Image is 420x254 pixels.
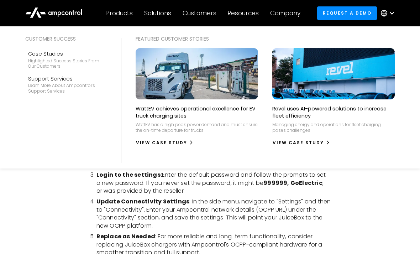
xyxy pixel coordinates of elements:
[144,9,171,17] div: Solutions
[227,9,259,17] div: Resources
[272,137,330,149] a: View Case Study
[106,9,133,17] div: Products
[28,83,104,94] div: Learn more about Ampcontrol’s support services
[136,140,187,146] div: View Case Study
[136,105,258,119] p: WattEV achieves operational excellence for EV truck charging sites
[270,9,300,17] div: Company
[136,122,258,133] p: WattEV has a high peak power demand and must ensure the on-time departure for trucks
[28,58,104,69] div: Highlighted success stories From Our Customers
[96,198,331,230] li: : In the side menu, navigate to "Settings" and then to "Connectivity". Enter your Ampcontrol netw...
[136,35,395,43] div: Featured Customer Stories
[25,47,107,72] a: Case StudiesHighlighted success stories From Our Customers
[136,137,194,149] a: View Case Study
[317,6,377,20] a: Request a demo
[96,171,331,195] li: Enter the default password and follow the prompts to set a new password. If you never set the pas...
[272,122,395,133] p: Managing energy and operations for fleet charging poses challenges
[272,105,395,119] p: Revel uses AI-powered solutions to increase fleet efficiency
[25,72,107,97] a: Support ServicesLearn more about Ampcontrol’s support services
[96,197,190,206] strong: Update Connectivity Settings
[96,232,155,240] strong: Replace as Needed
[183,9,216,17] div: Customers
[273,140,324,146] div: View Case Study
[96,171,162,179] strong: Login to the settings:
[263,179,322,187] strong: 999999, GoElectric
[25,35,107,43] div: Customer success
[28,75,104,83] div: Support Services
[28,50,104,58] div: Case Studies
